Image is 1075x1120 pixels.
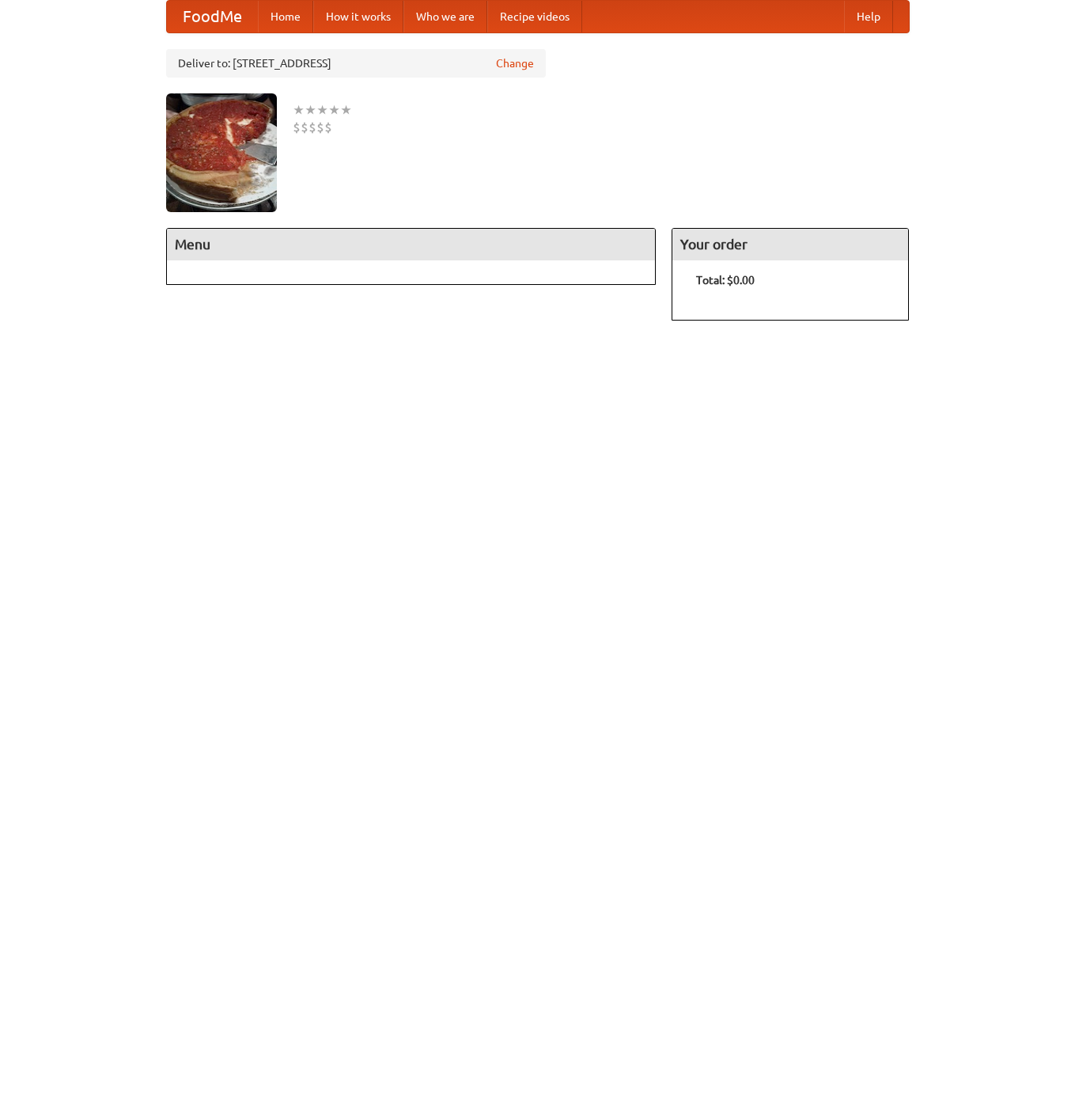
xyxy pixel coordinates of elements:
li: $ [293,119,301,136]
li: $ [324,119,332,136]
a: Who we are [403,1,487,32]
li: ★ [305,101,316,119]
li: ★ [293,101,305,119]
h4: Menu [167,229,656,260]
a: FoodMe [167,1,258,32]
h4: Your order [672,229,908,260]
img: angular.jpg [166,93,277,212]
b: Total: $0.00 [696,274,755,287]
a: Help [844,1,893,32]
a: Home [258,1,313,32]
li: $ [301,119,308,136]
li: $ [316,119,324,136]
a: How it works [313,1,403,32]
a: Recipe videos [487,1,582,32]
li: $ [308,119,316,136]
div: Deliver to: [STREET_ADDRESS] [166,49,546,78]
li: ★ [328,101,340,119]
li: ★ [316,101,328,119]
li: ★ [340,101,352,119]
a: Change [496,55,534,71]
